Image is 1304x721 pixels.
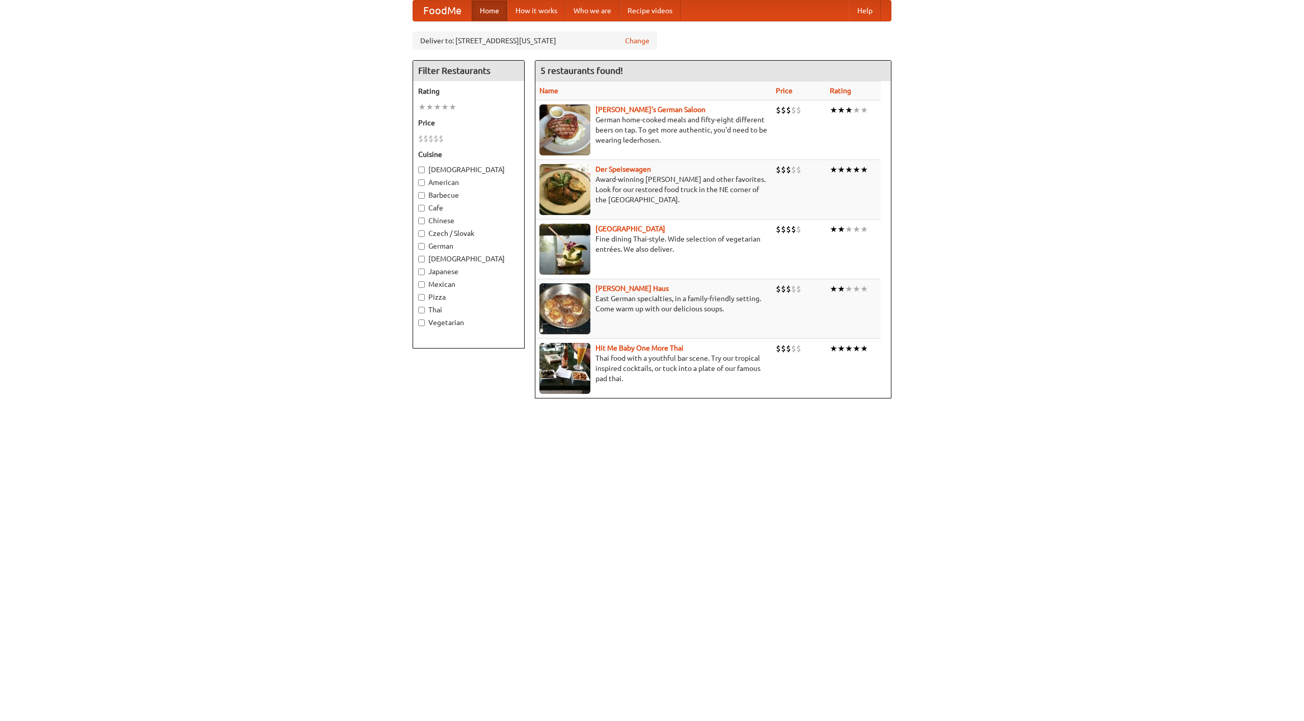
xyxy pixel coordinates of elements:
li: $ [791,283,796,295]
li: $ [418,133,423,144]
label: American [418,177,519,188]
li: ★ [845,224,853,235]
h5: Rating [418,86,519,96]
a: Der Speisewagen [595,165,651,173]
ng-pluralize: 5 restaurants found! [540,66,623,75]
img: babythai.jpg [539,343,590,394]
li: $ [781,343,786,354]
input: [DEMOGRAPHIC_DATA] [418,256,425,262]
li: $ [776,224,781,235]
img: esthers.jpg [539,104,590,155]
a: Home [472,1,507,21]
input: Barbecue [418,192,425,199]
li: ★ [845,343,853,354]
li: ★ [837,343,845,354]
div: Deliver to: [STREET_ADDRESS][US_STATE] [413,32,657,50]
li: ★ [426,101,433,113]
li: $ [433,133,439,144]
li: ★ [830,283,837,295]
img: satay.jpg [539,224,590,275]
li: $ [439,133,444,144]
li: ★ [837,224,845,235]
input: Cafe [418,205,425,211]
label: German [418,241,519,251]
li: ★ [853,283,860,295]
li: $ [786,164,791,175]
p: Thai food with a youthful bar scene. Try our tropical inspired cocktails, or tuck into a plate of... [539,353,768,384]
h4: Filter Restaurants [413,61,524,81]
p: German home-cooked meals and fifty-eight different beers on tap. To get more authentic, you'd nee... [539,115,768,145]
a: Hit Me Baby One More Thai [595,344,684,352]
li: $ [428,133,433,144]
li: ★ [853,343,860,354]
li: $ [423,133,428,144]
a: FoodMe [413,1,472,21]
input: Mexican [418,281,425,288]
li: $ [781,224,786,235]
li: $ [776,104,781,116]
li: $ [781,164,786,175]
li: ★ [853,104,860,116]
label: [DEMOGRAPHIC_DATA] [418,254,519,264]
li: ★ [837,104,845,116]
li: $ [786,283,791,295]
li: ★ [860,343,868,354]
li: $ [776,164,781,175]
p: Award-winning [PERSON_NAME] and other favorites. Look for our restored food truck in the NE corne... [539,174,768,205]
li: ★ [418,101,426,113]
li: ★ [837,283,845,295]
li: ★ [845,283,853,295]
label: Mexican [418,279,519,289]
input: American [418,179,425,186]
a: Who we are [565,1,619,21]
li: ★ [830,224,837,235]
li: ★ [830,164,837,175]
li: $ [781,104,786,116]
li: $ [796,224,801,235]
input: Vegetarian [418,319,425,326]
a: [PERSON_NAME] Haus [595,284,669,292]
li: $ [786,104,791,116]
li: ★ [860,283,868,295]
img: kohlhaus.jpg [539,283,590,334]
input: Czech / Slovak [418,230,425,237]
label: Thai [418,305,519,315]
label: Barbecue [418,190,519,200]
li: ★ [853,224,860,235]
a: Name [539,87,558,95]
li: ★ [845,164,853,175]
li: ★ [449,101,456,113]
input: Pizza [418,294,425,301]
li: ★ [845,104,853,116]
a: Recipe videos [619,1,681,21]
li: $ [786,343,791,354]
h5: Cuisine [418,149,519,159]
a: How it works [507,1,565,21]
li: ★ [830,104,837,116]
li: $ [781,283,786,295]
a: [PERSON_NAME]'s German Saloon [595,105,705,114]
label: Pizza [418,292,519,302]
li: ★ [433,101,441,113]
a: [GEOGRAPHIC_DATA] [595,225,665,233]
a: Change [625,36,649,46]
h5: Price [418,118,519,128]
p: East German specialties, in a family-friendly setting. Come warm up with our delicious soups. [539,293,768,314]
li: ★ [830,343,837,354]
li: $ [786,224,791,235]
li: $ [796,104,801,116]
a: Price [776,87,793,95]
li: ★ [837,164,845,175]
p: Fine dining Thai-style. Wide selection of vegetarian entrées. We also deliver. [539,234,768,254]
li: $ [791,343,796,354]
label: Vegetarian [418,317,519,328]
li: $ [776,283,781,295]
li: $ [796,164,801,175]
input: Japanese [418,269,425,275]
li: $ [796,283,801,295]
a: Help [849,1,881,21]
